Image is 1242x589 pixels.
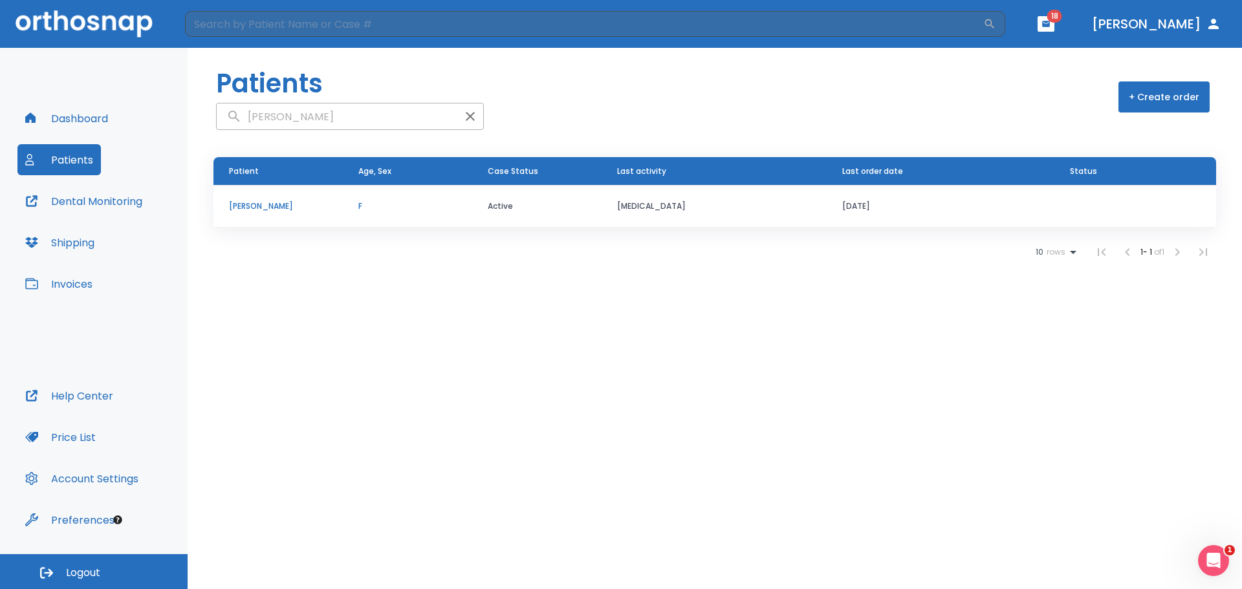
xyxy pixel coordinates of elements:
[17,103,116,134] button: Dashboard
[1070,166,1097,177] span: Status
[358,200,457,212] p: F
[17,227,102,258] button: Shipping
[1043,248,1065,257] span: rows
[17,422,103,453] button: Price List
[216,64,323,103] h1: Patients
[229,200,327,212] p: [PERSON_NAME]
[827,185,1054,228] td: [DATE]
[66,566,100,580] span: Logout
[1036,248,1043,257] span: 10
[17,144,101,175] button: Patients
[1198,545,1229,576] iframe: Intercom live chat
[358,166,391,177] span: Age, Sex
[1154,246,1164,257] span: of 1
[16,10,153,37] img: Orthosnap
[488,166,538,177] span: Case Status
[842,166,903,177] span: Last order date
[472,185,602,228] td: Active
[1140,246,1154,257] span: 1 - 1
[1087,12,1226,36] button: [PERSON_NAME]
[1118,81,1210,112] button: + Create order
[17,463,146,494] button: Account Settings
[217,104,457,129] input: search
[185,11,983,37] input: Search by Patient Name or Case #
[17,504,122,535] button: Preferences
[112,514,124,526] div: Tooltip anchor
[1225,545,1235,555] span: 1
[617,166,666,177] span: Last activity
[17,268,100,299] button: Invoices
[602,185,827,228] td: [MEDICAL_DATA]
[17,186,150,217] button: Dental Monitoring
[17,380,121,411] button: Help Center
[229,166,259,177] span: Patient
[1047,10,1062,23] span: 18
